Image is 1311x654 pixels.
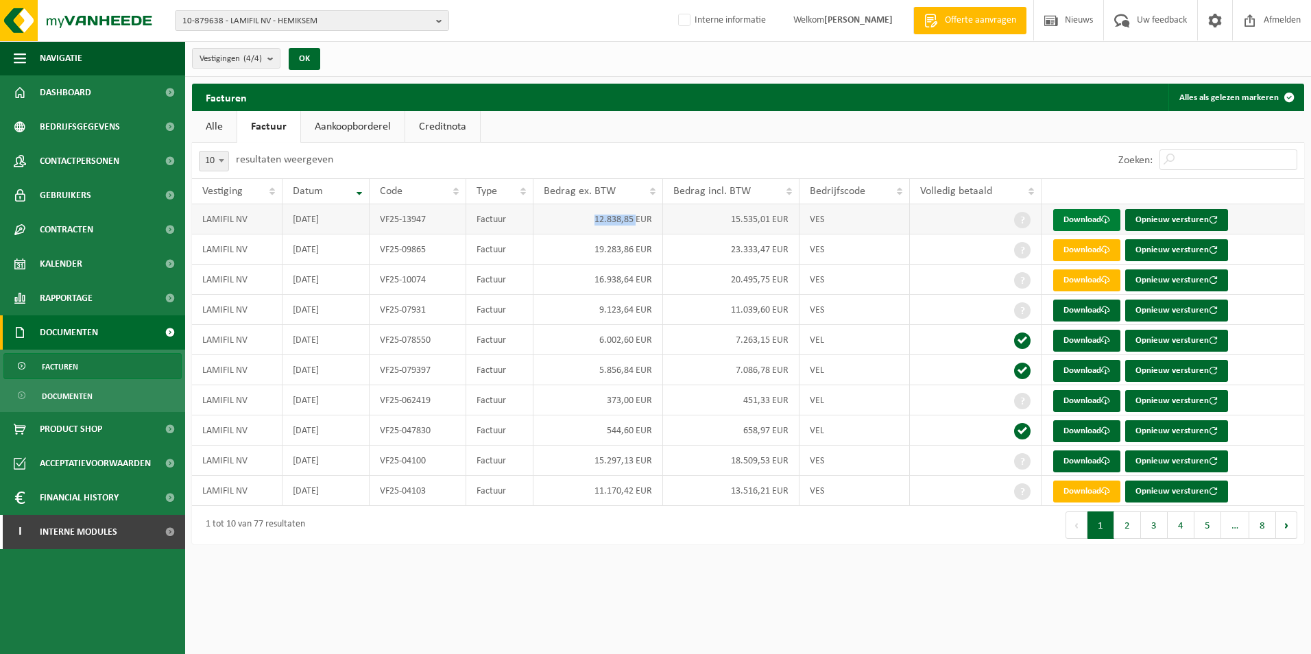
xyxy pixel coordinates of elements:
[192,234,282,265] td: LAMIFIL NV
[533,234,663,265] td: 19.283,86 EUR
[477,186,497,197] span: Type
[192,84,261,110] h2: Facturen
[282,385,370,415] td: [DATE]
[663,295,799,325] td: 11.039,60 EUR
[1053,269,1120,291] a: Download
[663,415,799,446] td: 658,97 EUR
[544,186,616,197] span: Bedrag ex. BTW
[466,355,533,385] td: Factuur
[42,354,78,380] span: Facturen
[1276,511,1297,539] button: Next
[192,48,280,69] button: Vestigingen(4/4)
[40,144,119,178] span: Contactpersonen
[1125,450,1228,472] button: Opnieuw versturen
[1125,239,1228,261] button: Opnieuw versturen
[282,325,370,355] td: [DATE]
[533,204,663,234] td: 12.838,85 EUR
[663,385,799,415] td: 451,33 EUR
[799,295,910,325] td: VES
[192,415,282,446] td: LAMIFIL NV
[202,186,243,197] span: Vestiging
[824,15,893,25] strong: [PERSON_NAME]
[466,204,533,234] td: Factuur
[243,54,262,63] count: (4/4)
[1125,360,1228,382] button: Opnieuw versturen
[1053,360,1120,382] a: Download
[920,186,992,197] span: Volledig betaald
[282,355,370,385] td: [DATE]
[799,385,910,415] td: VEL
[1141,511,1168,539] button: 3
[192,476,282,506] td: LAMIFIL NV
[370,295,466,325] td: VF25-07931
[1221,511,1249,539] span: …
[200,49,262,69] span: Vestigingen
[237,111,300,143] a: Factuur
[1053,420,1120,442] a: Download
[192,446,282,476] td: LAMIFIL NV
[40,481,119,515] span: Financial History
[1053,239,1120,261] a: Download
[1125,420,1228,442] button: Opnieuw versturen
[370,446,466,476] td: VF25-04100
[370,234,466,265] td: VF25-09865
[1194,511,1221,539] button: 5
[1118,155,1153,166] label: Zoeken:
[1053,390,1120,412] a: Download
[663,476,799,506] td: 13.516,21 EUR
[370,265,466,295] td: VF25-10074
[673,186,751,197] span: Bedrag incl. BTW
[533,325,663,355] td: 6.002,60 EUR
[663,265,799,295] td: 20.495,75 EUR
[40,412,102,446] span: Product Shop
[533,415,663,446] td: 544,60 EUR
[533,265,663,295] td: 16.938,64 EUR
[199,513,305,537] div: 1 tot 10 van 77 resultaten
[466,295,533,325] td: Factuur
[1087,511,1114,539] button: 1
[810,186,865,197] span: Bedrijfscode
[293,186,323,197] span: Datum
[282,265,370,295] td: [DATE]
[466,415,533,446] td: Factuur
[1125,390,1228,412] button: Opnieuw versturen
[466,446,533,476] td: Factuur
[466,265,533,295] td: Factuur
[1053,330,1120,352] a: Download
[370,325,466,355] td: VF25-078550
[370,415,466,446] td: VF25-047830
[466,476,533,506] td: Factuur
[380,186,402,197] span: Code
[663,234,799,265] td: 23.333,47 EUR
[663,325,799,355] td: 7.263,15 EUR
[192,385,282,415] td: LAMIFIL NV
[40,515,117,549] span: Interne modules
[175,10,449,31] button: 10-879638 - LAMIFIL NV - HEMIKSEM
[40,281,93,315] span: Rapportage
[370,385,466,415] td: VF25-062419
[40,213,93,247] span: Contracten
[236,154,333,165] label: resultaten weergeven
[14,515,26,549] span: I
[192,204,282,234] td: LAMIFIL NV
[799,415,910,446] td: VEL
[1125,481,1228,502] button: Opnieuw versturen
[199,151,229,171] span: 10
[192,355,282,385] td: LAMIFIL NV
[663,204,799,234] td: 15.535,01 EUR
[663,446,799,476] td: 18.509,53 EUR
[282,415,370,446] td: [DATE]
[282,295,370,325] td: [DATE]
[40,446,151,481] span: Acceptatievoorwaarden
[799,265,910,295] td: VES
[282,234,370,265] td: [DATE]
[40,41,82,75] span: Navigatie
[1114,511,1141,539] button: 2
[799,446,910,476] td: VES
[466,325,533,355] td: Factuur
[192,295,282,325] td: LAMIFIL NV
[466,385,533,415] td: Factuur
[289,48,320,70] button: OK
[200,152,228,171] span: 10
[40,75,91,110] span: Dashboard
